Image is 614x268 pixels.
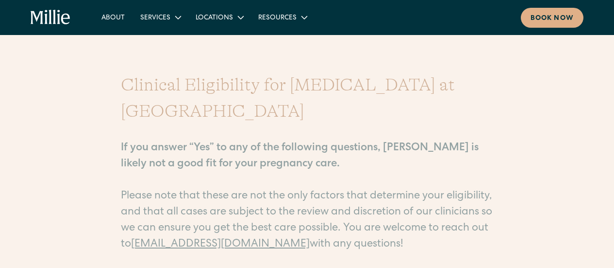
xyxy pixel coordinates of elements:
div: Services [133,9,188,25]
div: Services [140,13,170,23]
div: Book now [531,14,574,24]
div: Locations [188,9,250,25]
div: Resources [250,9,314,25]
strong: If you answer “Yes” to any of the following questions, [PERSON_NAME] is likely not a good fit for... [121,143,479,170]
div: Locations [196,13,233,23]
div: Resources [258,13,297,23]
a: Book now [521,8,583,28]
a: About [94,9,133,25]
h1: Clinical Eligibility for [MEDICAL_DATA] at [GEOGRAPHIC_DATA] [121,72,494,125]
p: Please note that these are not the only factors that determine your eligibility, and that all cas... [121,125,494,253]
a: home [31,10,70,25]
a: [EMAIL_ADDRESS][DOMAIN_NAME] [131,239,310,250]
